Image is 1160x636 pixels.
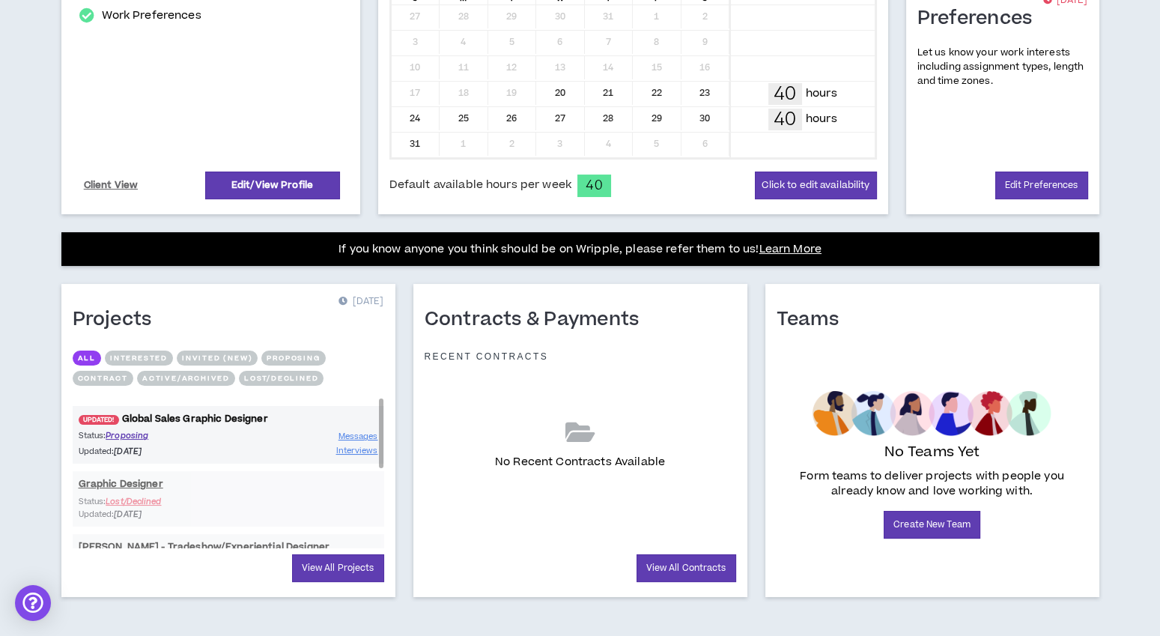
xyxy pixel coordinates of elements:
[783,469,1082,499] p: Form teams to deliver projects with people you already know and love working with.
[137,371,235,386] button: Active/Archived
[995,172,1088,199] a: Edit Preferences
[755,172,876,199] button: Click to edit availability
[806,111,837,127] p: hours
[917,7,1044,31] h1: Preferences
[73,371,133,386] button: Contract
[73,308,163,332] h1: Projects
[338,431,378,442] span: Messages
[73,351,101,366] button: All
[777,308,850,332] h1: Teams
[338,429,378,443] a: Messages
[917,46,1088,89] p: Let us know your work interests including assignment types, length and time zones.
[106,430,148,441] span: Proposing
[261,351,325,366] button: Proposing
[79,445,228,458] p: Updated:
[338,294,383,309] p: [DATE]
[495,454,665,470] p: No Recent Contracts Available
[79,429,228,442] p: Status:
[813,391,1051,436] img: empty
[15,585,51,621] div: Open Intercom Messenger
[389,177,571,193] span: Default available hours per week
[105,351,173,366] button: Interested
[425,351,549,363] p: Recent Contracts
[239,371,324,386] button: Lost/Declined
[205,172,340,199] a: Edit/View Profile
[102,7,201,25] a: Work Preferences
[806,85,837,102] p: hours
[336,443,378,458] a: Interviews
[637,554,736,582] a: View All Contracts
[114,446,142,457] i: [DATE]
[336,445,378,456] span: Interviews
[177,351,258,366] button: Invited (new)
[82,172,141,199] a: Client View
[759,241,822,257] a: Learn More
[73,412,384,426] a: UPDATED!Global Sales Graphic Designer
[338,240,822,258] p: If you know anyone you think should be on Wripple, please refer them to us!
[79,415,119,425] span: UPDATED!
[884,511,980,539] a: Create New Team
[425,308,651,332] h1: Contracts & Payments
[884,442,980,463] p: No Teams Yet
[292,554,384,582] a: View All Projects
